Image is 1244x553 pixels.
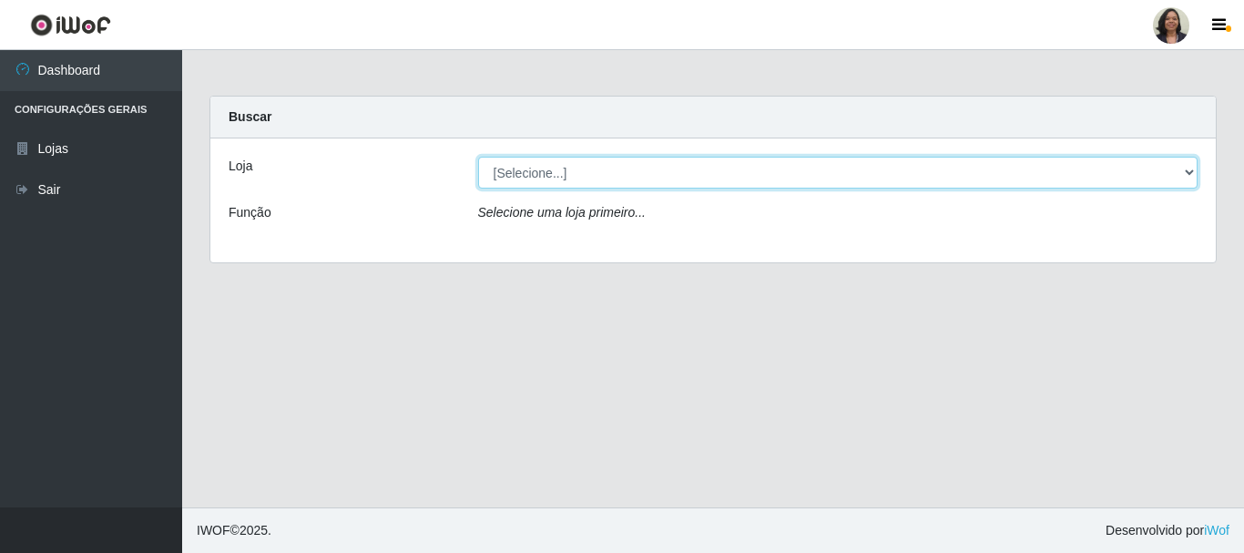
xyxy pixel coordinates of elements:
[1106,521,1229,540] span: Desenvolvido por
[229,157,252,176] label: Loja
[478,205,646,220] i: Selecione uma loja primeiro...
[1204,523,1229,538] a: iWof
[197,521,271,540] span: © 2025 .
[30,14,111,36] img: CoreUI Logo
[197,523,230,538] span: IWOF
[229,109,271,124] strong: Buscar
[229,203,271,222] label: Função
